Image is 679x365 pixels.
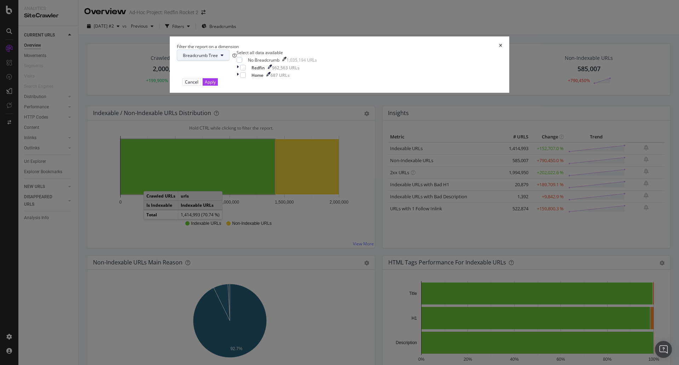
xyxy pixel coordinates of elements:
div: Apply [205,79,216,85]
button: Apply [203,78,218,86]
div: Filter the report on a dimension [177,44,239,50]
div: Home [251,72,263,78]
div: No Breadcrumb [248,57,279,63]
div: 687 URLs [271,72,290,78]
span: Breadcrumb Tree [183,52,218,58]
div: Cancel [185,79,198,85]
div: modal [170,36,509,93]
div: 962,563 URLs [272,65,300,71]
div: times [499,44,502,50]
div: 1,035,194 URLs [286,57,317,63]
button: Cancel [182,78,201,86]
div: Redfin [251,65,265,71]
div: Open Intercom Messenger [655,341,672,358]
div: Select all data available [237,50,317,56]
button: Breadcrumb Tree [177,50,230,61]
